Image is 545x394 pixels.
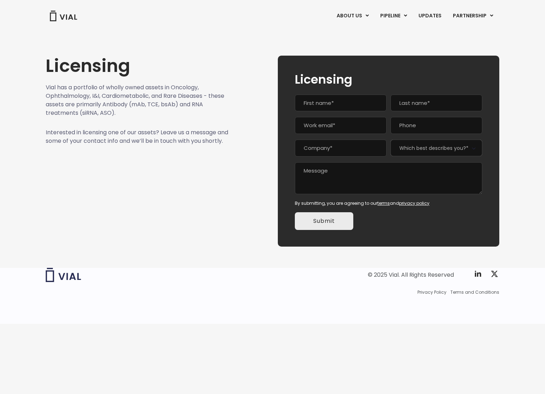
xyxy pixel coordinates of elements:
[331,10,374,22] a: ABOUT USMenu Toggle
[375,10,412,22] a: PIPELINEMenu Toggle
[295,95,387,112] input: First name*
[295,140,387,157] input: Company*
[399,200,429,206] a: privacy policy
[413,10,447,22] a: UPDATES
[46,56,229,76] h1: Licensing
[368,271,454,279] div: © 2025 Vial. All Rights Reserved
[46,268,81,282] img: Vial logo wih "Vial" spelled out
[391,117,482,134] input: Phone
[46,128,229,145] p: Interested in licensing one of our assets? Leave us a message and some of your contact info and w...
[417,289,446,295] a: Privacy Policy
[295,200,482,207] div: By submitting, you are agreeing to our and
[450,289,499,295] a: Terms and Conditions
[295,117,387,134] input: Work email*
[46,83,229,117] p: Vial has a portfolio of wholly owned assets in Oncology, Ophthalmology, I&I, Cardiometabolic, and...
[295,212,353,230] input: Submit
[377,200,390,206] a: terms
[391,140,482,156] span: Which best describes you?*
[391,95,482,112] input: Last name*
[49,11,78,21] img: Vial Logo
[447,10,499,22] a: PARTNERSHIPMenu Toggle
[295,73,482,86] h2: Licensing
